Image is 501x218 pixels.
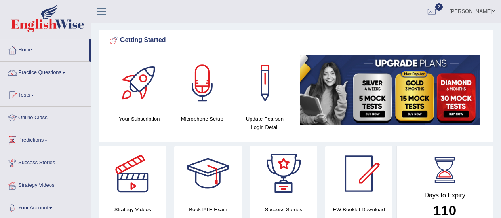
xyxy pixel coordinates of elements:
[325,205,392,214] h4: EW Booklet Download
[0,152,91,172] a: Success Stories
[0,129,91,149] a: Predictions
[174,205,242,214] h4: Book PTE Exam
[250,205,317,214] h4: Success Stories
[0,107,91,127] a: Online Class
[435,3,443,11] span: 2
[0,84,91,104] a: Tests
[0,174,91,194] a: Strategy Videos
[0,197,91,217] a: Your Account
[300,55,480,125] img: small5.jpg
[0,39,89,59] a: Home
[175,115,229,123] h4: Microphone Setup
[0,62,91,82] a: Practice Questions
[237,115,292,131] h4: Update Pearson Login Detail
[108,34,484,46] div: Getting Started
[406,192,484,199] h4: Days to Expiry
[433,203,456,218] b: 110
[112,115,167,123] h4: Your Subscription
[99,205,166,214] h4: Strategy Videos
